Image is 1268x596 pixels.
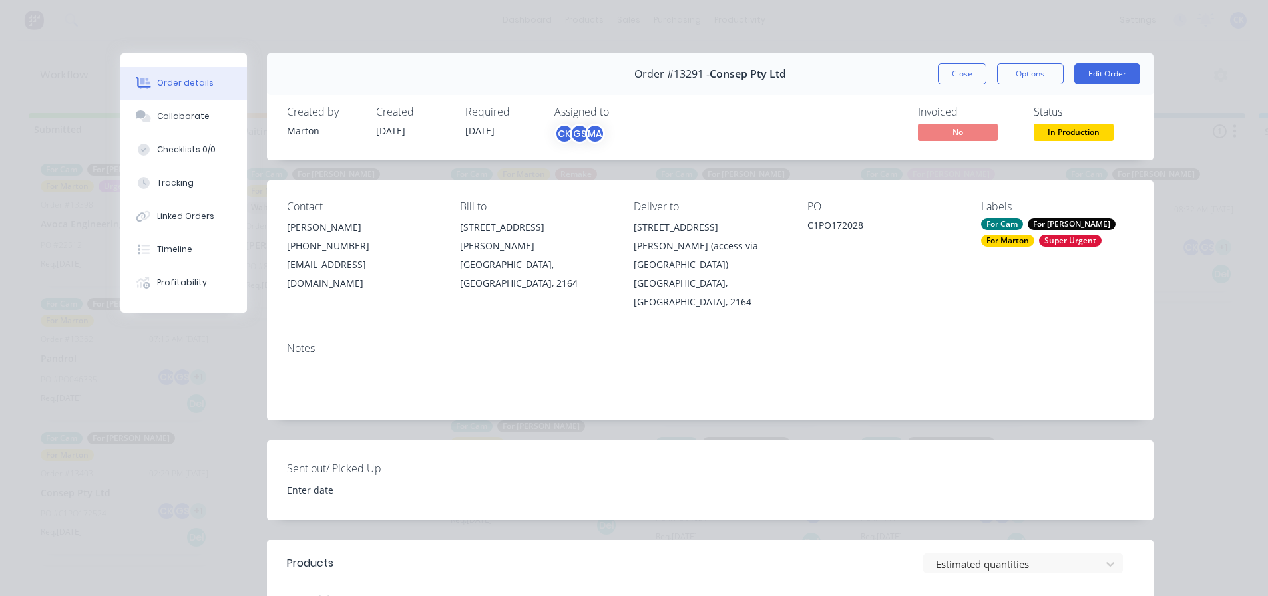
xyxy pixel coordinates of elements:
div: GS [570,124,590,144]
div: Timeline [157,243,192,255]
label: Sent out/ Picked Up [287,460,453,476]
button: Collaborate [120,100,247,133]
div: [STREET_ADDRESS][PERSON_NAME] (access via [GEOGRAPHIC_DATA])[GEOGRAPHIC_DATA], [GEOGRAPHIC_DATA],... [634,218,786,311]
button: Tracking [120,166,247,200]
div: Marton [287,124,360,138]
button: Profitability [120,266,247,299]
span: [DATE] [465,124,495,137]
div: For Cam [981,218,1023,230]
div: Super Urgent [1039,235,1102,247]
div: Created [376,106,449,118]
div: For Marton [981,235,1034,247]
div: PO [807,200,960,213]
button: In Production [1034,124,1114,144]
div: Order details [157,77,214,89]
div: [PERSON_NAME][PHONE_NUMBER][EMAIL_ADDRESS][DOMAIN_NAME] [287,218,439,293]
div: Deliver to [634,200,786,213]
div: [EMAIL_ADDRESS][DOMAIN_NAME] [287,255,439,293]
input: Enter date [278,480,443,500]
button: CKGSMA [554,124,605,144]
div: Tracking [157,177,194,189]
div: Status [1034,106,1134,118]
span: In Production [1034,124,1114,140]
div: Products [287,555,333,571]
div: [GEOGRAPHIC_DATA], [GEOGRAPHIC_DATA], 2164 [460,255,612,293]
span: Order #13291 - [634,68,710,80]
div: [STREET_ADDRESS][PERSON_NAME] (access via [GEOGRAPHIC_DATA]) [634,218,786,274]
div: Assigned to [554,106,688,118]
div: MA [585,124,605,144]
div: Linked Orders [157,210,214,222]
div: Notes [287,342,1134,355]
div: Labels [981,200,1134,213]
div: Required [465,106,538,118]
span: No [918,124,998,140]
div: [PERSON_NAME] [287,218,439,237]
button: Timeline [120,233,247,266]
div: Collaborate [157,110,210,122]
div: [STREET_ADDRESS][PERSON_NAME] [460,218,612,255]
button: Options [997,63,1064,84]
span: Consep Pty Ltd [710,68,786,80]
div: Invoiced [918,106,1018,118]
div: CK [554,124,574,144]
button: Linked Orders [120,200,247,233]
div: Bill to [460,200,612,213]
div: [PHONE_NUMBER] [287,237,439,255]
button: Close [938,63,986,84]
button: Order details [120,67,247,100]
div: Profitability [157,277,207,289]
div: [GEOGRAPHIC_DATA], [GEOGRAPHIC_DATA], 2164 [634,274,786,311]
div: Created by [287,106,360,118]
div: C1PO172028 [807,218,960,237]
div: For [PERSON_NAME] [1028,218,1116,230]
button: Edit Order [1074,63,1140,84]
button: Checklists 0/0 [120,133,247,166]
span: [DATE] [376,124,405,137]
div: [STREET_ADDRESS][PERSON_NAME][GEOGRAPHIC_DATA], [GEOGRAPHIC_DATA], 2164 [460,218,612,293]
div: Checklists 0/0 [157,144,216,156]
div: Contact [287,200,439,213]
